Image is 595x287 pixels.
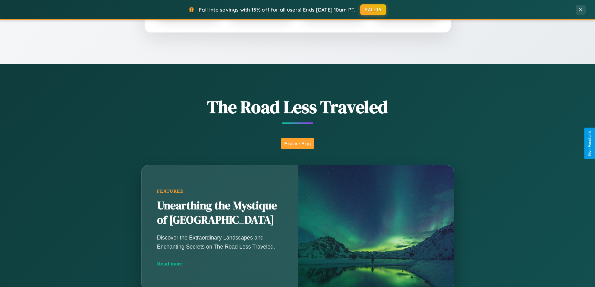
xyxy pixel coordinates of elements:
h1: The Road Less Traveled [110,95,485,119]
div: Give Feedback [588,131,592,156]
div: Read more → [157,260,282,267]
div: Featured [157,189,282,194]
button: FALL15 [360,4,386,15]
span: Fall into savings with 15% off for all users! Ends [DATE] 10am PT. [199,7,355,13]
h2: Unearthing the Mystique of [GEOGRAPHIC_DATA] [157,199,282,227]
p: Discover the Extraordinary Landscapes and Enchanting Secrets on The Road Less Traveled. [157,233,282,251]
button: Explore Blog [281,138,314,149]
